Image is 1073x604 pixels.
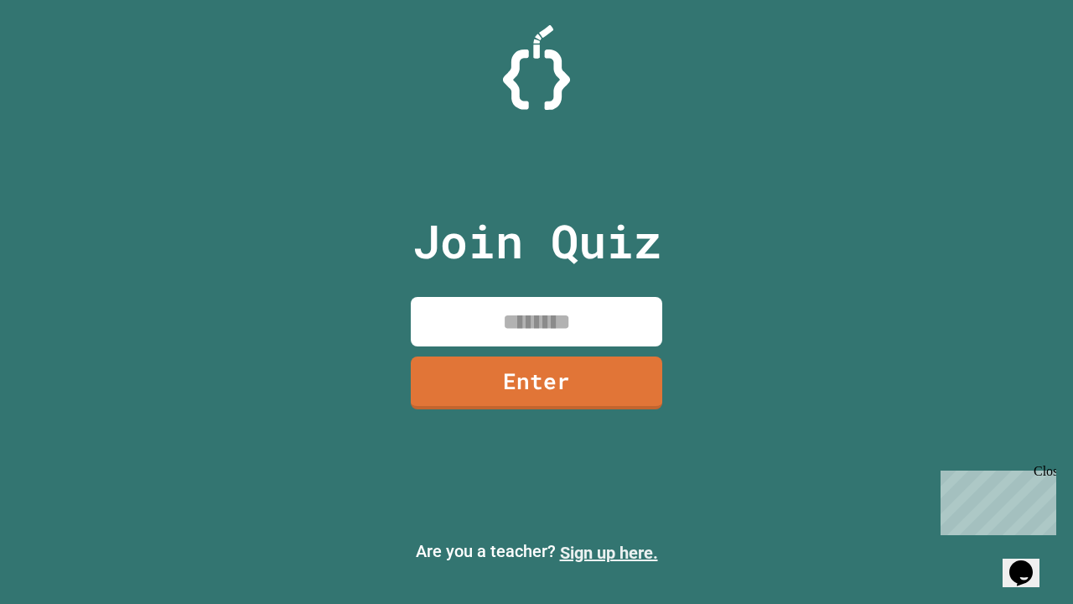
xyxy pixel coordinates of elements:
div: Chat with us now!Close [7,7,116,107]
a: Sign up here. [560,543,658,563]
p: Are you a teacher? [13,539,1060,565]
p: Join Quiz [412,206,661,276]
a: Enter [411,357,662,409]
img: Logo.svg [503,25,570,110]
iframe: chat widget [934,464,1056,535]
iframe: chat widget [1003,537,1056,587]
